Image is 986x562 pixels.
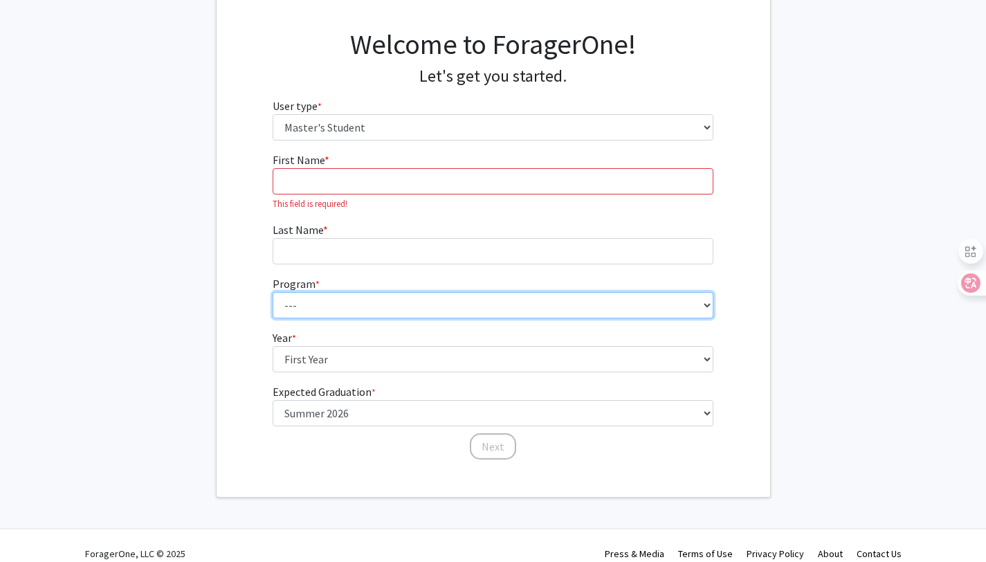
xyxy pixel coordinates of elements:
h1: Welcome to ForagerOne! [273,28,713,61]
label: Expected Graduation [273,383,376,400]
a: Terms of Use [678,547,733,560]
span: Last Name [273,223,323,237]
iframe: Chat [10,500,59,552]
a: Privacy Policy [747,547,804,560]
label: Program [273,275,320,292]
button: Next [470,433,516,460]
label: Year [273,329,296,346]
a: About [818,547,843,560]
p: This field is required! [273,197,713,210]
a: Press & Media [605,547,664,560]
span: First Name [273,153,325,167]
a: Contact Us [857,547,902,560]
h4: Let's get you started. [273,66,713,87]
label: User type [273,98,322,114]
